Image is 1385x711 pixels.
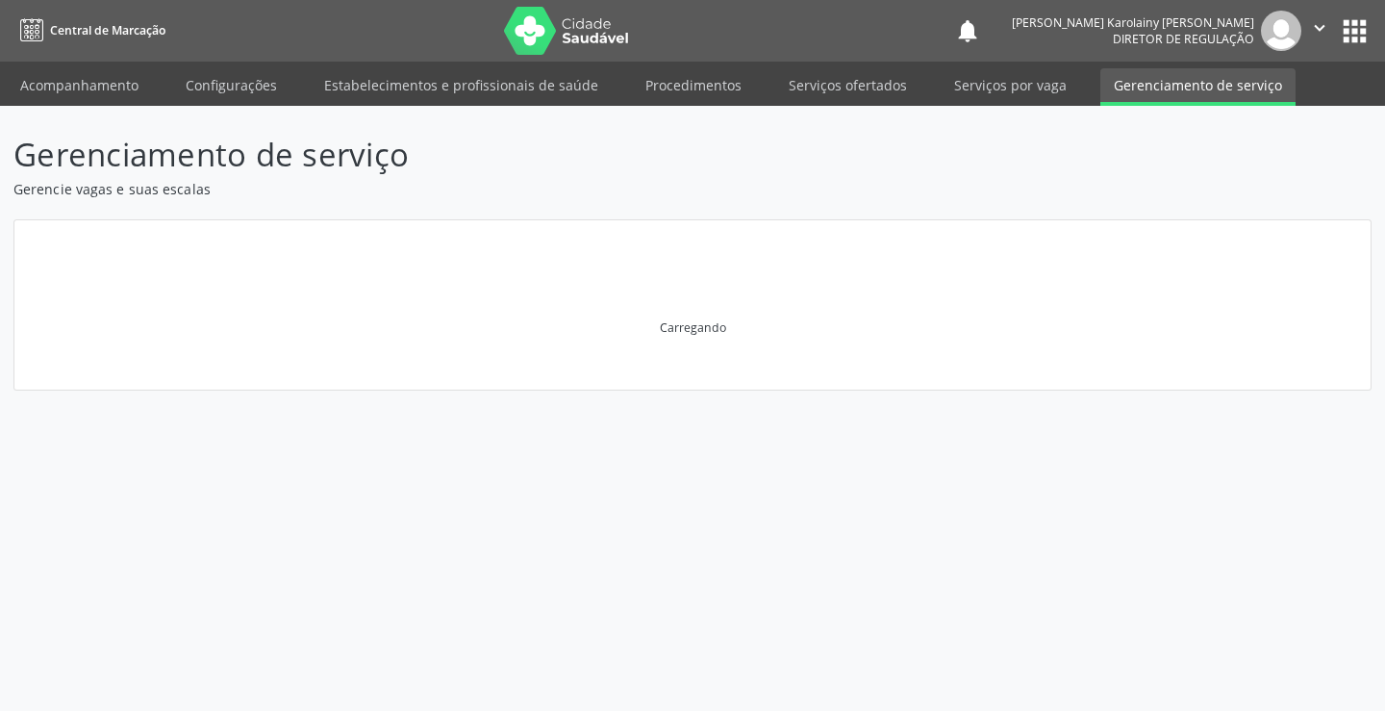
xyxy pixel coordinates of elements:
[660,319,726,336] div: Carregando
[775,68,920,102] a: Serviços ofertados
[13,179,964,199] p: Gerencie vagas e suas escalas
[632,68,755,102] a: Procedimentos
[311,68,612,102] a: Estabelecimentos e profissionais de saúde
[1261,11,1301,51] img: img
[1301,11,1338,51] button: 
[172,68,290,102] a: Configurações
[1113,31,1254,47] span: Diretor de regulação
[50,22,165,38] span: Central de Marcação
[1338,14,1372,48] button: apps
[1100,68,1296,106] a: Gerenciamento de serviço
[13,131,964,179] p: Gerenciamento de serviço
[1012,14,1254,31] div: [PERSON_NAME] Karolainy [PERSON_NAME]
[13,14,165,46] a: Central de Marcação
[941,68,1080,102] a: Serviços por vaga
[954,17,981,44] button: notifications
[7,68,152,102] a: Acompanhamento
[1309,17,1330,38] i: 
